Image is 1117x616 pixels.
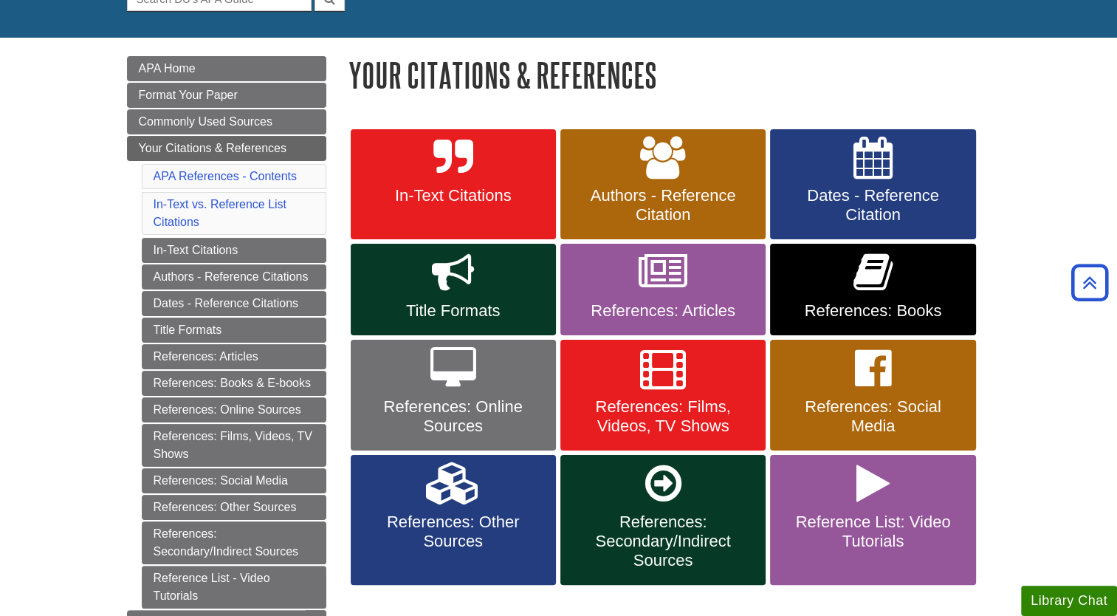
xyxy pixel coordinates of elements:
[571,397,755,436] span: References: Films, Videos, TV Shows
[154,198,287,228] a: In-Text vs. Reference List Citations
[781,397,964,436] span: References: Social Media
[142,495,326,520] a: References: Other Sources
[139,62,196,75] span: APA Home
[560,129,766,240] a: Authors - Reference Citation
[142,344,326,369] a: References: Articles
[142,424,326,467] a: References: Films, Videos, TV Shows
[560,244,766,335] a: References: Articles
[770,244,975,335] a: References: Books
[142,371,326,396] a: References: Books & E-books
[781,513,964,551] span: Reference List: Video Tutorials
[781,186,964,225] span: Dates - Reference Citation
[351,129,556,240] a: In-Text Citations
[770,129,975,240] a: Dates - Reference Citation
[362,186,545,205] span: In-Text Citations
[127,109,326,134] a: Commonly Used Sources
[1021,586,1117,616] button: Library Chat
[142,318,326,343] a: Title Formats
[127,56,326,81] a: APA Home
[127,136,326,161] a: Your Citations & References
[142,397,326,422] a: References: Online Sources
[571,513,755,570] span: References: Secondary/Indirect Sources
[351,244,556,335] a: Title Formats
[127,83,326,108] a: Format Your Paper
[142,238,326,263] a: In-Text Citations
[351,455,556,585] a: References: Other Sources
[781,301,964,321] span: References: Books
[142,566,326,609] a: Reference List - Video Tutorials
[362,513,545,551] span: References: Other Sources
[142,264,326,290] a: Authors - Reference Citations
[139,115,272,128] span: Commonly Used Sources
[362,397,545,436] span: References: Online Sources
[142,521,326,564] a: References: Secondary/Indirect Sources
[362,301,545,321] span: Title Formats
[770,455,975,585] a: Reference List: Video Tutorials
[142,291,326,316] a: Dates - Reference Citations
[348,56,991,94] h1: Your Citations & References
[571,301,755,321] span: References: Articles
[1066,273,1113,292] a: Back to Top
[560,455,766,585] a: References: Secondary/Indirect Sources
[142,468,326,493] a: References: Social Media
[560,340,766,451] a: References: Films, Videos, TV Shows
[571,186,755,225] span: Authors - Reference Citation
[770,340,975,451] a: References: Social Media
[154,170,297,182] a: APA References - Contents
[351,340,556,451] a: References: Online Sources
[139,89,238,101] span: Format Your Paper
[139,142,286,154] span: Your Citations & References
